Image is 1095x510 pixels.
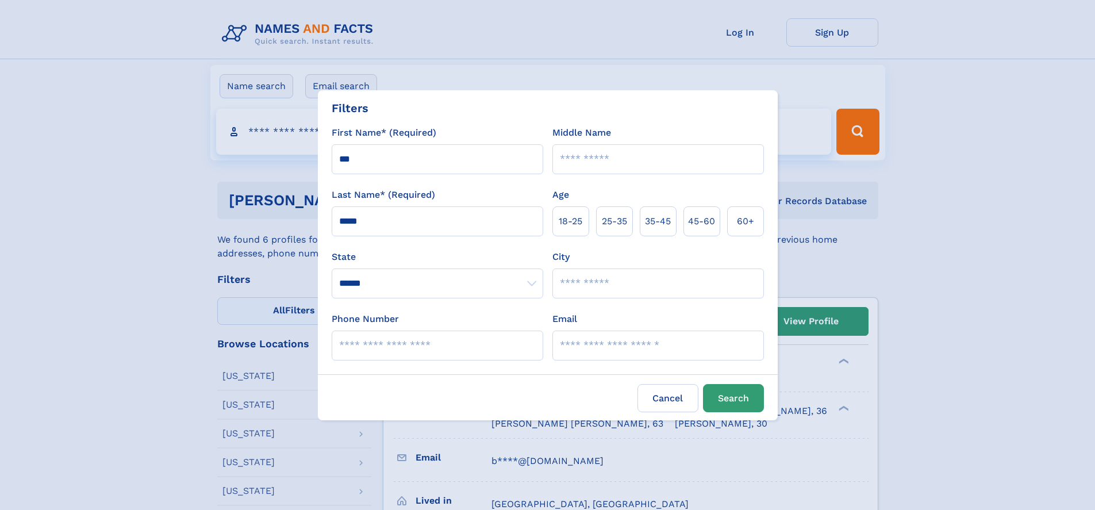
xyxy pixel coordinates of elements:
label: Age [552,188,569,202]
label: Middle Name [552,126,611,140]
span: 45‑60 [688,214,715,228]
label: Phone Number [332,312,399,326]
button: Search [703,384,764,412]
span: 18‑25 [559,214,582,228]
label: First Name* (Required) [332,126,436,140]
label: Cancel [637,384,698,412]
span: 35‑45 [645,214,671,228]
label: City [552,250,570,264]
label: Last Name* (Required) [332,188,435,202]
div: Filters [332,99,368,117]
label: Email [552,312,577,326]
span: 60+ [737,214,754,228]
label: State [332,250,543,264]
span: 25‑35 [602,214,627,228]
